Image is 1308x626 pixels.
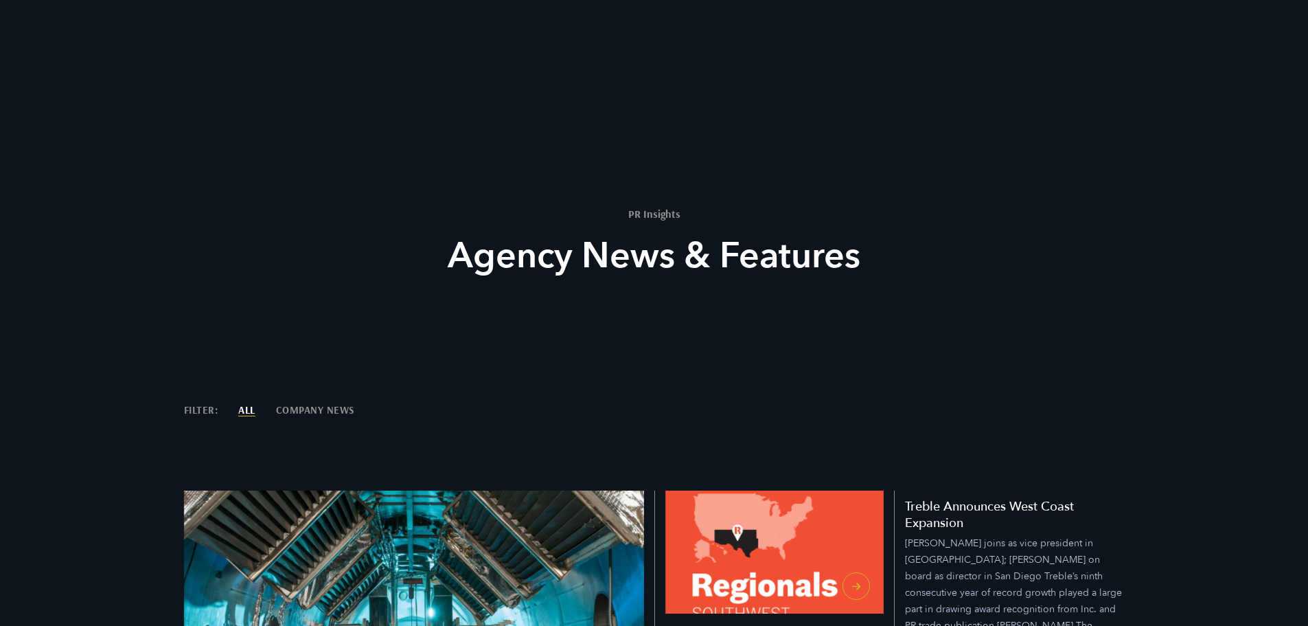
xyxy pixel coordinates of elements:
[665,491,884,614] img: Treble Achieves #85 Ranking on the 2024 Inc. 5000 Regionals Southwest List
[184,405,218,415] li: Filter:
[401,208,908,219] h1: PR Insights
[905,499,1125,532] h5: Treble Announces West Coast Expansion
[238,405,255,415] a: Show All
[401,232,908,281] h2: Agency News & Features
[276,405,354,415] a: Filter by Company News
